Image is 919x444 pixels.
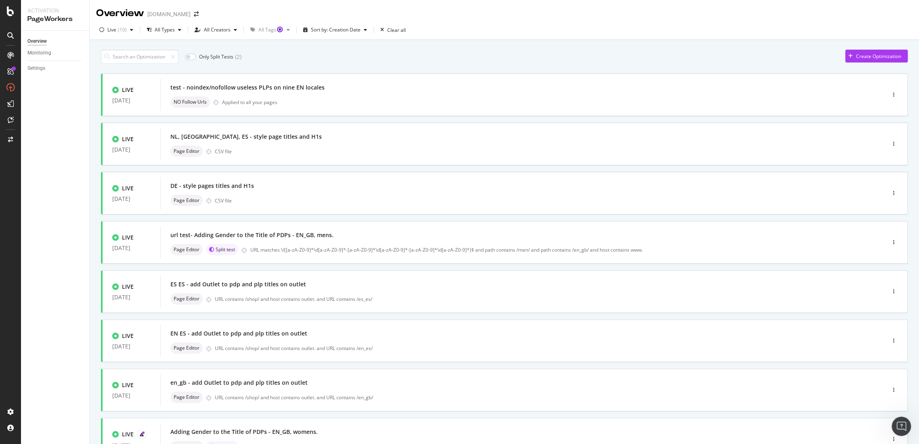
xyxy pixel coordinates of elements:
div: LIVE [122,135,134,143]
h1: Customer Support [39,4,97,10]
div: url test- Adding Gender to the Title of PDPs - EN_GB, mens. [170,231,334,239]
div: brand label [206,244,238,255]
span: Page Editor [174,395,199,400]
div: • : This shows when the test card/optimization was initially created in the system [13,55,149,79]
button: Live(10) [96,23,136,36]
div: [DATE] [112,146,151,153]
div: URL contains /shop/ and host contains outlet. and URL contains /en_gb/ [215,394,851,401]
div: Create Optimization [856,53,901,60]
div: arrow-right-arrow-left [194,11,199,17]
button: Clear all [377,23,406,36]
button: Create Optimization [845,50,908,63]
div: The live date is the more important metric for tracking your test performance, as it shows when t... [13,191,149,223]
div: en_gb - add Outlet to pdp and plp titles on outlet [170,379,308,387]
button: Sort by: Creation Date [300,23,370,36]
span: Page Editor [174,296,199,301]
div: LIVE [122,86,134,94]
div: DE - style pages titles and H1s [170,182,254,190]
button: Gif picker [38,264,45,271]
li: The test was edited after creation (which would reset counters but maintain the original creation... [19,165,149,187]
div: ES ES - add Outlet to pdp and plp titles on outlet [170,280,306,288]
input: Search an Optimization [101,50,178,64]
div: Monitoring [27,49,51,57]
div: URL contains /shop/ and host contains outlet. and URL contains /es_es/ [215,296,851,302]
div: Tooltip anchor [276,26,283,33]
a: Overview [27,37,84,46]
div: Overview [96,6,144,20]
div: CSV file [215,197,232,204]
li: You created the optimization as a draft first, then deployed it later [19,130,149,145]
div: neutral label [170,392,203,403]
button: All Types [143,23,185,36]
div: All Creators [204,27,231,32]
div: LIVE [122,381,134,389]
div: Adding Gender to the Title of PDPs - EN_GB, womens. [170,428,318,436]
div: [DATE] [112,245,151,251]
div: The split test report displays "how long the test has been running, and when the test was deploye... [13,83,149,114]
button: All Creators [191,23,240,36]
div: Close [142,3,156,18]
b: Creation Date ([DATE]) [16,56,89,62]
a: Monitoring [27,49,84,57]
div: [DATE] [112,196,151,202]
div: All Types [155,27,175,32]
div: ( 10 ) [118,27,127,32]
button: Send a message… [138,261,151,274]
div: Activation [27,6,83,15]
span: Page Editor [174,198,199,203]
div: PageWorkers [27,15,83,24]
div: neutral label [170,342,203,354]
button: Emoji picker [25,264,32,271]
div: NL, [GEOGRAPHIC_DATA], ES - style page titles and H1s [170,133,322,141]
div: Sort by: Creation Date [311,27,361,32]
div: Settings [27,64,45,73]
div: [DATE] [112,97,151,104]
button: Upload attachment [13,264,19,271]
div: Live [107,27,116,32]
div: All Tags [258,27,283,32]
a: Settings [27,64,84,73]
div: Applied to all your pages [222,99,277,106]
div: Customer Support says… [6,228,155,264]
div: [DOMAIN_NAME] [147,10,191,18]
button: Start recording [51,264,58,271]
div: [DATE] [112,392,151,399]
button: Home [126,3,142,19]
div: neutral label [170,244,203,255]
span: Split test [216,247,235,252]
div: neutral label [170,293,203,304]
div: URL contains /shop/ and host contains outlet. and URL contains /en_es/ [215,345,851,352]
button: All TagsTooltip anchor [247,23,293,36]
div: [DATE] [112,343,151,350]
button: go back [5,3,21,19]
div: LIVE [122,283,134,291]
div: [DATE] [112,294,151,300]
div: LIVE [122,430,134,438]
span: NO Follow Urls [174,100,207,104]
div: LIVE [122,233,134,242]
div: This timing difference can occur when: [13,119,149,127]
div: CSV file [215,148,232,155]
b: Live Date ([DATE]) [16,28,75,34]
div: LIVE [122,332,134,340]
img: Profile image for Customer Support [23,4,36,17]
div: Overview [27,37,47,46]
div: ( 2 ) [235,53,241,61]
span: Page Editor [174,247,199,252]
div: EN ES - add Outlet to pdp and plp titles on outlet [170,329,307,338]
div: neutral label [170,96,210,108]
p: The team can also help [39,10,101,18]
span: Page Editor [174,149,199,154]
div: test - noindex/nofollow useless PLPs on nine EN locales [170,83,325,92]
div: neutral label [170,146,203,157]
div: Clear all [387,27,406,33]
div: neutral label [170,195,203,206]
textarea: Message… [7,247,155,261]
div: • : This refers to when the test was actually deployed and went live on your website [13,27,149,51]
iframe: Intercom live chat [892,417,911,436]
div: LIVE [122,184,134,192]
div: Did that answer your question?Customer Support • 2h ago [6,228,108,246]
div: Only Split Tests [199,53,233,60]
div: Did that answer your question? [13,233,102,241]
div: URL matches \/([a-zA-Z0-9]*\d[a-zA-Z0-9]*-[a-zA-Z0-9]*\d[a-zA-Z0-9]*-[a-zA-Z0-9]*\d[a-zA-Z0-9]*)$... [250,246,851,253]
